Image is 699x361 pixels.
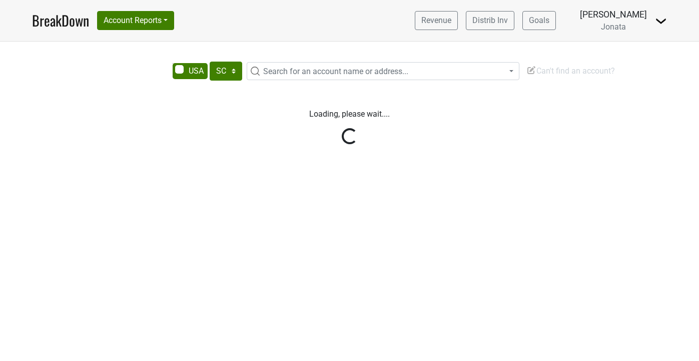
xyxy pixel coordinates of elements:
[97,11,174,30] button: Account Reports
[72,108,627,120] p: Loading, please wait....
[32,10,89,31] a: BreakDown
[601,22,626,32] span: Jonata
[526,65,536,75] img: Edit
[522,11,556,30] a: Goals
[415,11,458,30] a: Revenue
[466,11,514,30] a: Distrib Inv
[526,66,615,76] span: Can't find an account?
[655,15,667,27] img: Dropdown Menu
[263,67,408,76] span: Search for an account name or address...
[580,8,647,21] div: [PERSON_NAME]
